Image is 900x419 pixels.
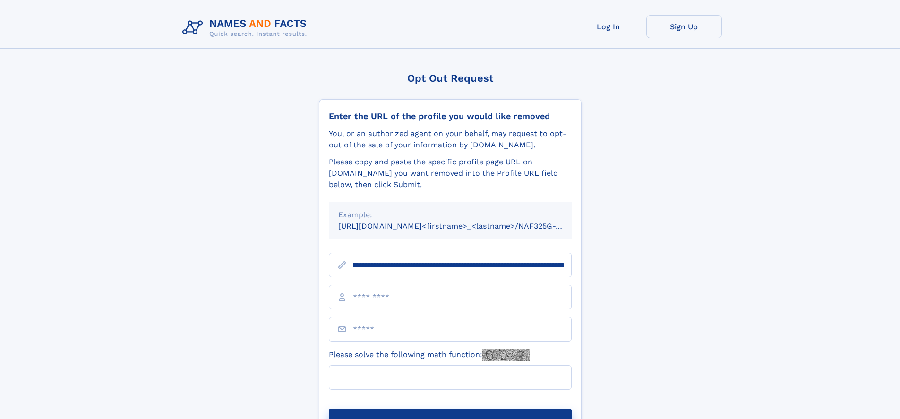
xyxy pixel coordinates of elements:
[646,15,722,38] a: Sign Up
[338,209,562,221] div: Example:
[329,128,572,151] div: You, or an authorized agent on your behalf, may request to opt-out of the sale of your informatio...
[329,349,530,361] label: Please solve the following math function:
[319,72,582,84] div: Opt Out Request
[329,156,572,190] div: Please copy and paste the specific profile page URL on [DOMAIN_NAME] you want removed into the Pr...
[179,15,315,41] img: Logo Names and Facts
[338,222,590,231] small: [URL][DOMAIN_NAME]<firstname>_<lastname>/NAF325G-xxxxxxxx
[571,15,646,38] a: Log In
[329,111,572,121] div: Enter the URL of the profile you would like removed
